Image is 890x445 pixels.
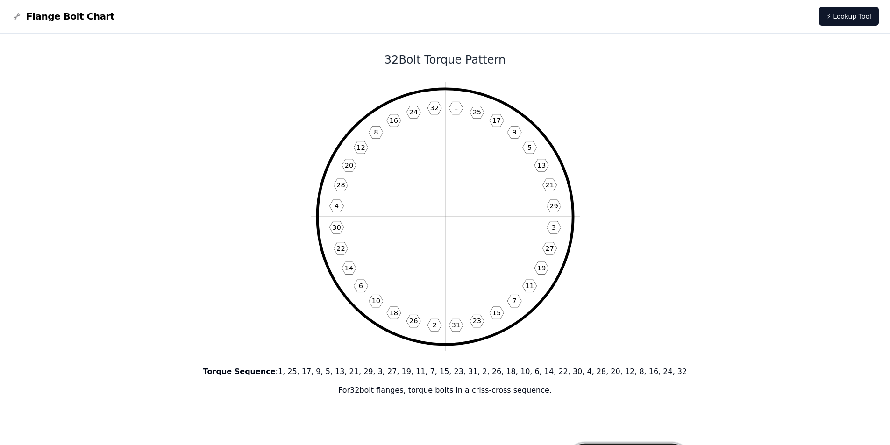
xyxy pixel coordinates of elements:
[430,104,439,112] text: 32
[432,321,436,329] text: 2
[537,161,546,169] text: 13
[356,143,365,151] text: 12
[344,161,353,169] text: 20
[472,108,481,116] text: 25
[492,309,501,317] text: 15
[389,116,398,124] text: 16
[336,244,345,252] text: 22
[409,317,418,325] text: 26
[344,264,353,272] text: 14
[454,104,458,112] text: 1
[334,202,338,210] text: 4
[525,282,534,290] text: 11
[336,181,345,189] text: 28
[194,385,696,396] p: For 32 bolt flanges, torque bolts in a criss-cross sequence.
[11,10,114,23] a: Flange Bolt Chart LogoFlange Bolt Chart
[194,52,696,67] h1: 32 Bolt Torque Pattern
[194,366,696,377] p: : 1, 25, 17, 9, 5, 13, 21, 29, 3, 27, 19, 11, 7, 15, 23, 31, 2, 26, 18, 10, 6, 14, 22, 30, 4, 28,...
[26,10,114,23] span: Flange Bolt Chart
[545,181,554,189] text: 21
[819,7,879,26] a: ⚡ Lookup Tool
[492,116,501,124] text: 17
[512,128,516,136] text: 9
[11,11,22,22] img: Flange Bolt Chart Logo
[374,128,378,136] text: 8
[371,297,380,304] text: 10
[332,223,341,231] text: 30
[358,282,363,290] text: 6
[472,317,481,325] text: 23
[549,202,558,210] text: 29
[203,367,276,376] b: Torque Sequence
[512,297,516,304] text: 7
[551,223,555,231] text: 3
[537,264,546,272] text: 19
[545,244,554,252] text: 27
[451,321,460,329] text: 31
[527,143,531,151] text: 5
[389,309,398,317] text: 18
[409,108,418,116] text: 24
